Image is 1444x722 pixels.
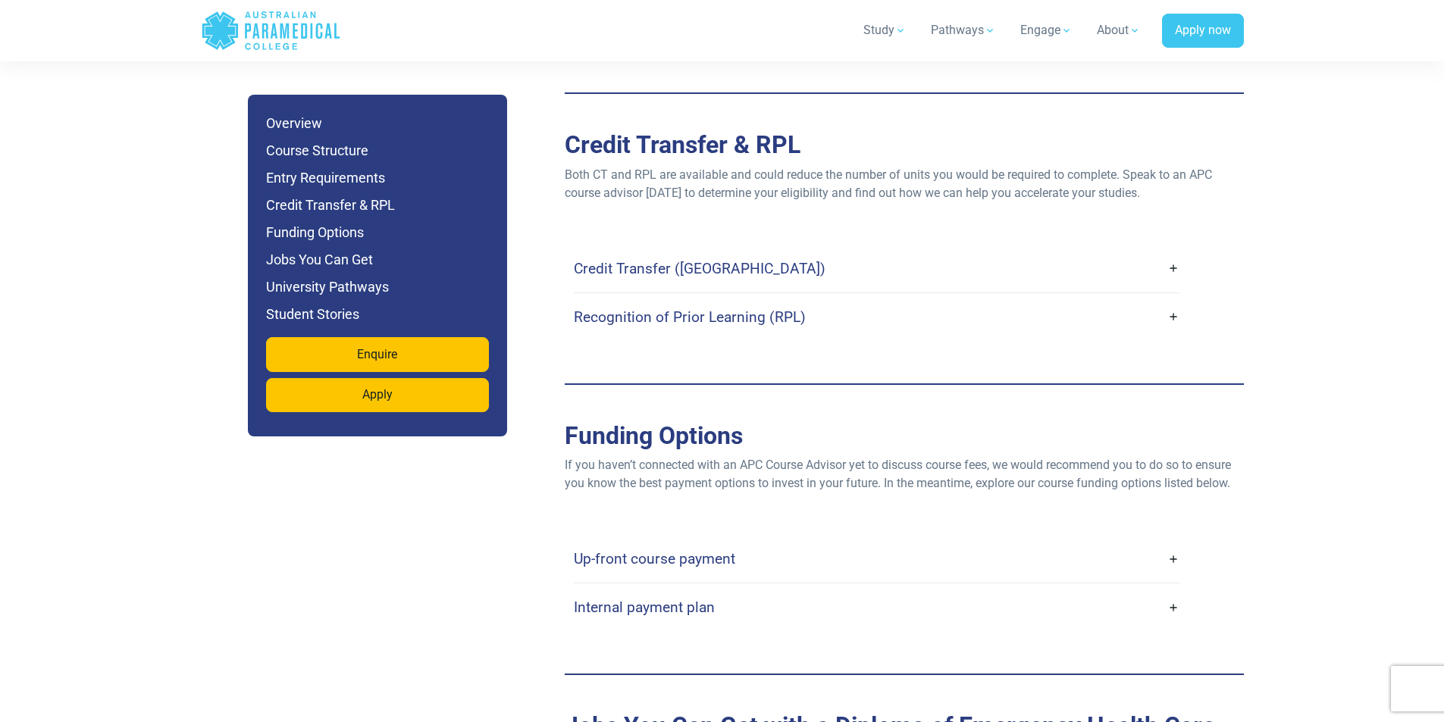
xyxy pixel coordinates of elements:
[922,9,1005,52] a: Pathways
[574,541,1179,577] a: Up-front course payment
[1088,9,1150,52] a: About
[574,550,735,567] h4: Up-front course payment
[1162,14,1244,48] a: Apply now
[1011,9,1082,52] a: Engage
[574,308,806,326] h4: Recognition of Prior Learning (RPL)
[574,599,715,616] h4: Internal payment plan
[854,9,916,52] a: Study
[565,421,1244,450] h2: Funding Options
[565,456,1244,492] p: If you haven’t connected with an APC Course Advisor yet to discuss course fees, we would recommen...
[574,251,1179,286] a: Credit Transfer ([GEOGRAPHIC_DATA])
[201,6,341,55] a: Australian Paramedical College
[574,589,1179,625] a: Internal payment plan
[574,299,1179,335] a: Recognition of Prior Learning (RPL)
[565,130,1244,159] h2: Credit Transfer & RPL
[565,166,1244,202] p: Both CT and RPL are available and could reduce the number of units you would be required to compl...
[574,260,825,277] h4: Credit Transfer ([GEOGRAPHIC_DATA])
